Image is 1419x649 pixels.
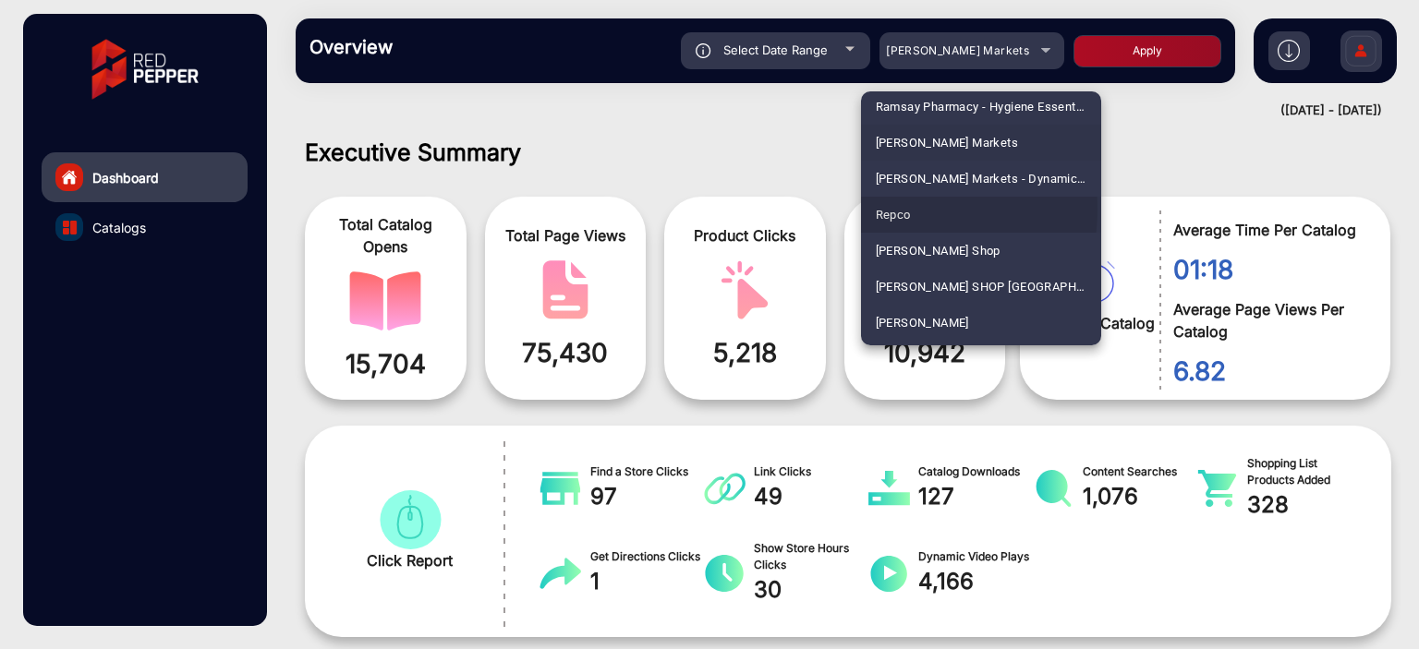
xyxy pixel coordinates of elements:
span: ShopRite [876,341,926,377]
span: Repco [876,197,911,233]
span: [PERSON_NAME] Markets - Dynamic E-commerce Edition [876,161,1086,197]
span: Ramsay Pharmacy - Hygiene Essentials [876,89,1086,125]
span: [PERSON_NAME] SHOP [GEOGRAPHIC_DATA] [876,269,1086,305]
span: [PERSON_NAME] [876,305,969,341]
span: [PERSON_NAME] Shop [876,233,1001,269]
span: [PERSON_NAME] Markets [876,125,1019,161]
